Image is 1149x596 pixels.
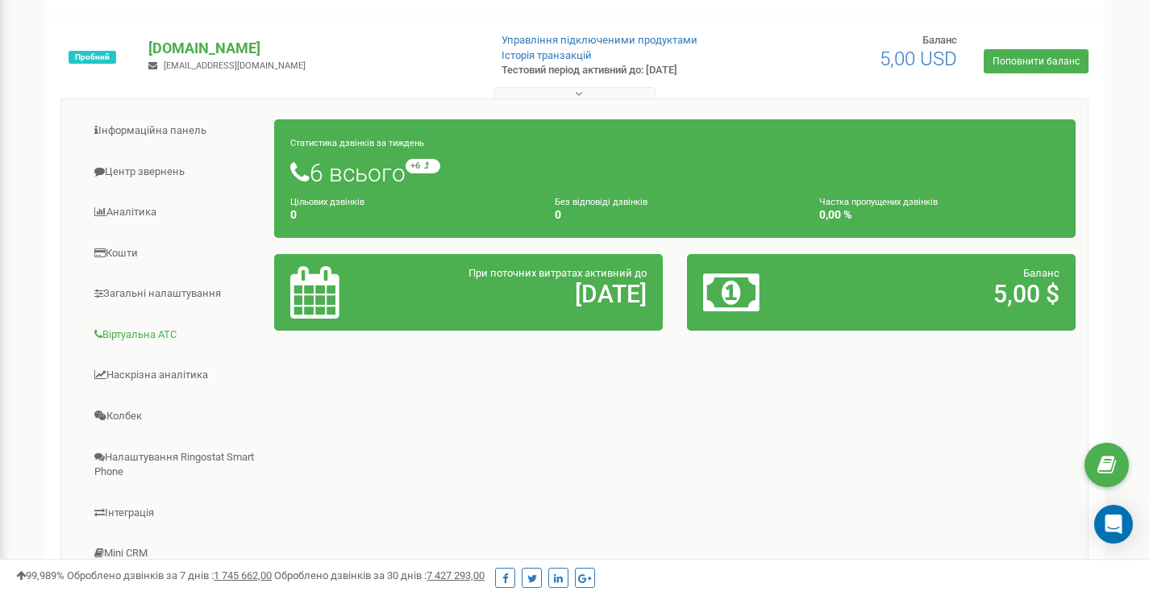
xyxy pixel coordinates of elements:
span: 99,989% [16,569,65,581]
a: Налаштування Ringostat Smart Phone [73,438,275,492]
p: Тестовий період активний до: [DATE] [502,63,740,78]
a: Колбек [73,397,275,436]
a: Аналiтика [73,193,275,232]
a: Mini CRM [73,534,275,573]
u: 1 745 662,00 [214,569,272,581]
a: Інформаційна панель [73,111,275,151]
span: Оброблено дзвінків за 30 днів : [274,569,485,581]
p: [DOMAIN_NAME] [148,38,475,59]
span: Баланс [922,34,957,46]
a: Наскрізна аналітика [73,356,275,395]
small: Частка пропущених дзвінків [819,197,938,207]
h4: 0 [290,209,531,221]
a: Віртуальна АТС [73,315,275,355]
small: Без відповіді дзвінків [555,197,647,207]
span: При поточних витратах активний до [468,267,647,279]
h1: 6 всього [290,159,1059,186]
small: Цільових дзвінків [290,197,364,207]
a: Поповнити баланс [984,49,1089,73]
span: Баланс [1023,267,1059,279]
a: Загальні налаштування [73,274,275,314]
h4: 0,00 % [819,209,1059,221]
h2: [DATE] [417,281,647,307]
h4: 0 [555,209,795,221]
span: Оброблено дзвінків за 7 днів : [67,569,272,581]
small: +6 [406,159,440,173]
a: Інтеграція [73,494,275,533]
span: Пробний [69,51,116,64]
a: Історія транзакцій [502,49,592,61]
a: Центр звернень [73,152,275,192]
div: Open Intercom Messenger [1094,505,1133,544]
a: Управління підключеними продуктами [502,34,697,46]
u: 7 427 293,00 [427,569,485,581]
span: [EMAIL_ADDRESS][DOMAIN_NAME] [164,60,306,71]
h2: 5,00 $ [830,281,1059,307]
span: 5,00 USD [880,48,957,70]
small: Статистика дзвінків за тиждень [290,138,424,148]
a: Кошти [73,234,275,273]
